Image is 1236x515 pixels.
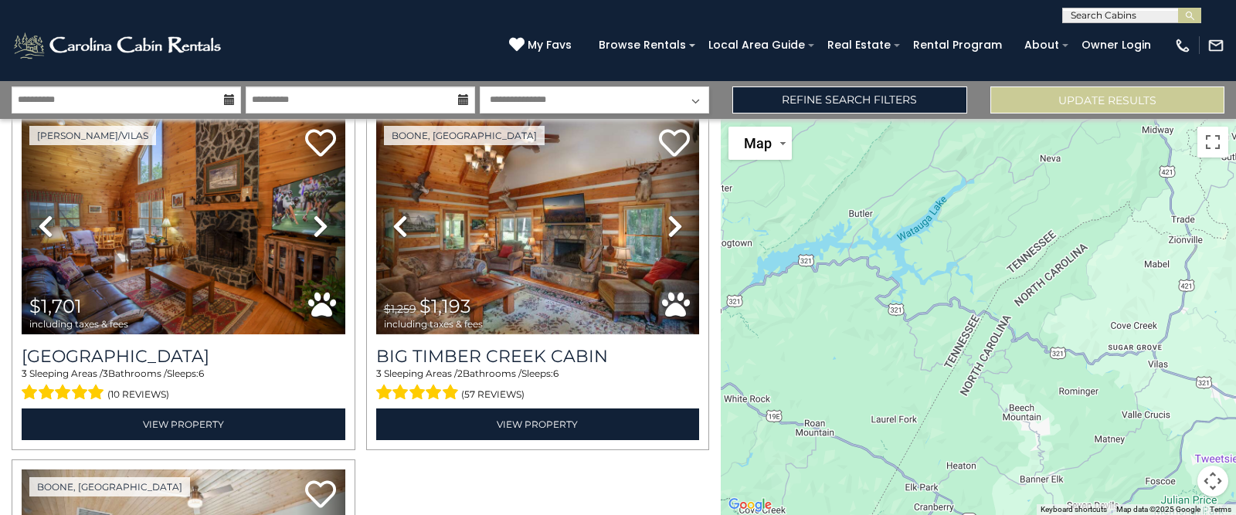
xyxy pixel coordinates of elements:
span: including taxes & fees [29,319,128,329]
a: About [1017,33,1067,57]
span: My Favs [528,37,572,53]
img: mail-regular-white.png [1207,37,1224,54]
img: phone-regular-white.png [1174,37,1191,54]
span: $1,701 [29,295,82,317]
span: 3 [22,368,27,379]
a: Real Estate [820,33,898,57]
h3: River Valley View [22,346,345,367]
span: 3 [103,368,108,379]
img: White-1-2.png [12,30,226,61]
span: (10 reviews) [107,385,169,405]
a: Open this area in Google Maps (opens a new window) [725,495,776,515]
a: Terms [1210,505,1231,513]
a: Boone, [GEOGRAPHIC_DATA] [384,126,545,145]
a: View Property [376,408,700,440]
button: Change map style [728,127,792,160]
span: (57 reviews) [461,385,525,405]
span: 2 [457,368,463,379]
a: Refine Search Filters [732,86,966,114]
button: Map camera controls [1197,466,1228,496]
a: [GEOGRAPHIC_DATA] [22,346,345,367]
span: 6 [553,368,559,379]
div: Sleeping Areas / Bathrooms / Sleeps: [376,367,700,404]
button: Toggle fullscreen view [1197,127,1228,158]
a: Local Area Guide [701,33,813,57]
img: Google [725,495,776,515]
img: thumbnail_163271227.jpeg [22,118,345,334]
span: Map [744,135,772,151]
a: View Property [22,408,345,440]
a: Add to favorites [305,479,336,512]
a: Big Timber Creek Cabin [376,346,700,367]
span: $1,259 [384,302,416,316]
a: Owner Login [1074,33,1159,57]
a: Browse Rentals [591,33,694,57]
a: Add to favorites [305,127,336,161]
button: Keyboard shortcuts [1041,504,1107,515]
span: 6 [199,368,204,379]
span: 3 [376,368,382,379]
button: Update Results [990,86,1224,114]
a: My Favs [509,37,576,54]
span: including taxes & fees [384,319,483,329]
a: Add to favorites [659,127,690,161]
span: Map data ©2025 Google [1116,505,1200,513]
a: [PERSON_NAME]/Vilas [29,126,156,145]
div: Sleeping Areas / Bathrooms / Sleeps: [22,367,345,404]
a: Rental Program [905,33,1010,57]
img: thumbnail_163266550.jpeg [376,118,700,334]
span: $1,193 [419,295,471,317]
a: Boone, [GEOGRAPHIC_DATA] [29,477,190,496]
